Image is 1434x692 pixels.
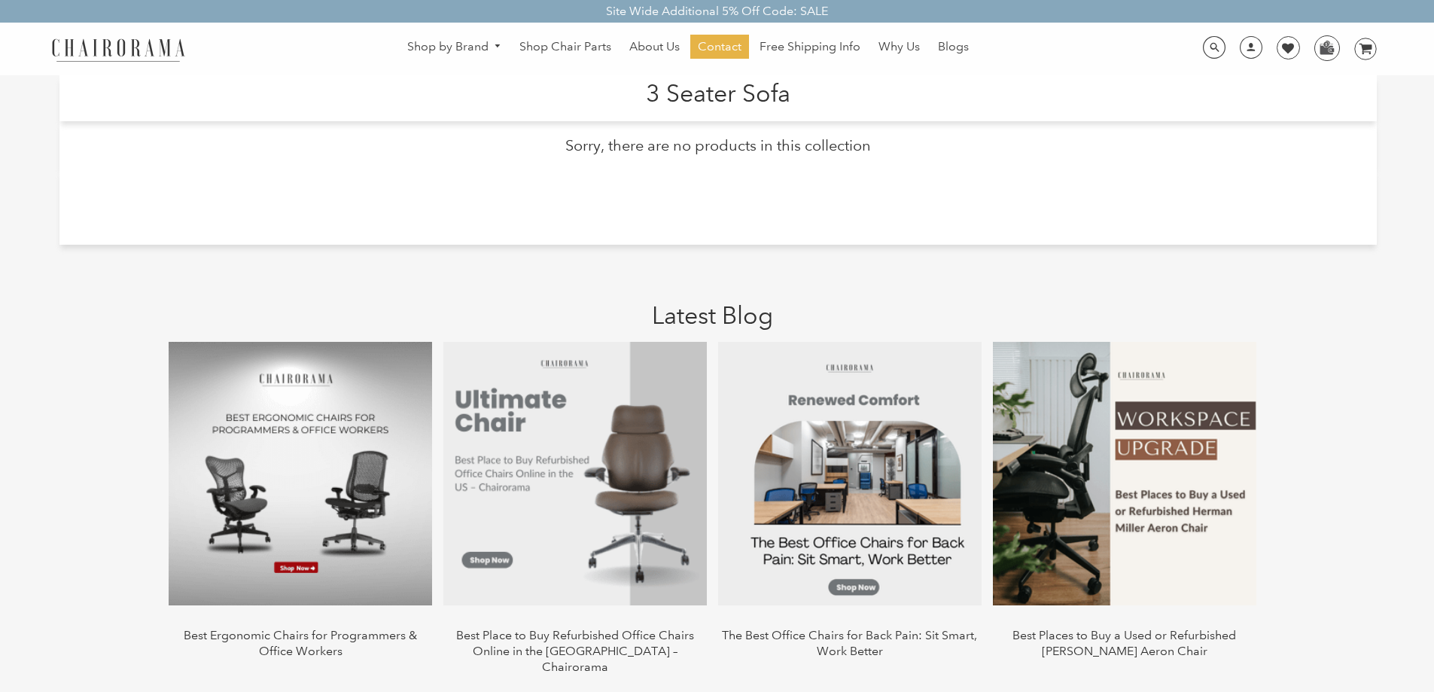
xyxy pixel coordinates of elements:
[43,36,193,62] img: chairorama
[519,39,611,55] span: Shop Chair Parts
[456,628,694,674] a: Best Place to Buy Refurbished Office Chairs Online in the [GEOGRAPHIC_DATA] – Chairorama
[184,628,417,658] a: Best Ergonomic Chairs for Programmers & Office Workers
[622,35,687,59] a: About Us
[257,35,1119,62] nav: DesktopNavigation
[718,342,982,605] img: The Best Office Chairs for Back Pain: Sit Smart, Work Better
[400,35,510,59] a: Shop by Brand
[443,342,707,605] img: Best Place to Buy Refurbished Office Chairs Online in the US – Chairorama
[512,35,619,59] a: Shop Chair Parts
[169,342,432,605] img: Ergonomic office chairs for programmers and office workers – comfortable and supportive seating o...
[930,35,976,59] a: Blogs
[698,39,741,55] span: Contact
[871,35,927,59] a: Why Us
[993,342,1256,605] img: Best Places to Buy a Used or Refurbished Herman Miller Aeron Chair
[1315,36,1338,59] img: WhatsApp_Image_2024-07-12_at_16.23.01.webp
[75,136,1362,154] h3: Sorry, there are no products in this collection
[878,39,920,55] span: Why Us
[75,75,1362,108] h1: 3 Seater Sofa
[690,35,749,59] a: Contact
[1012,628,1236,658] a: Best Places to Buy a Used or Refurbished [PERSON_NAME] Aeron Chair
[752,35,868,59] a: Free Shipping Info
[59,282,1365,330] h1: Latest Blog
[938,39,969,55] span: Blogs
[722,628,977,658] a: The Best Office Chairs for Back Pain: Sit Smart, Work Better
[629,39,680,55] span: About Us
[760,39,860,55] span: Free Shipping Info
